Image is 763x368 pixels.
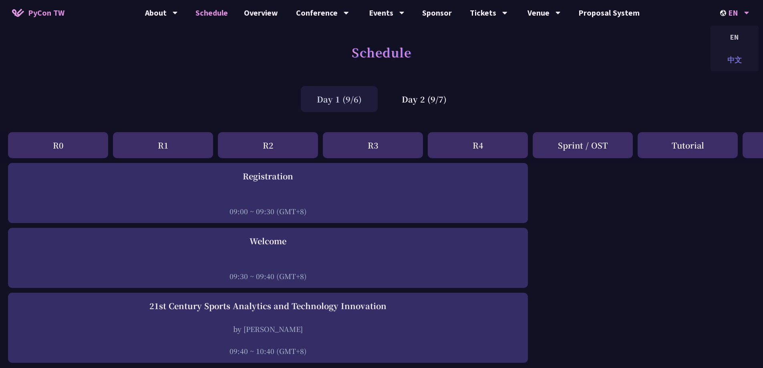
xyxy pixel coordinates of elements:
div: R4 [428,132,528,158]
div: Welcome [12,235,524,247]
div: 21st Century Sports Analytics and Technology Innovation [12,300,524,312]
div: 09:40 ~ 10:40 (GMT+8) [12,346,524,356]
div: Registration [12,170,524,182]
a: 21st Century Sports Analytics and Technology Innovation by [PERSON_NAME] 09:40 ~ 10:40 (GMT+8) [12,300,524,356]
div: R2 [218,132,318,158]
div: Day 1 (9/6) [301,86,378,112]
div: by [PERSON_NAME] [12,324,524,334]
div: 09:30 ~ 09:40 (GMT+8) [12,271,524,281]
div: R1 [113,132,213,158]
div: R3 [323,132,423,158]
div: Tutorial [638,132,738,158]
h1: Schedule [352,40,411,64]
img: Home icon of PyCon TW 2025 [12,9,24,17]
div: Sprint / OST [533,132,633,158]
div: R0 [8,132,108,158]
div: Day 2 (9/7) [386,86,463,112]
div: EN [711,28,759,46]
div: 09:00 ~ 09:30 (GMT+8) [12,206,524,216]
div: 中文 [711,50,759,69]
span: PyCon TW [28,7,64,19]
img: Locale Icon [720,10,728,16]
a: PyCon TW [4,3,72,23]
